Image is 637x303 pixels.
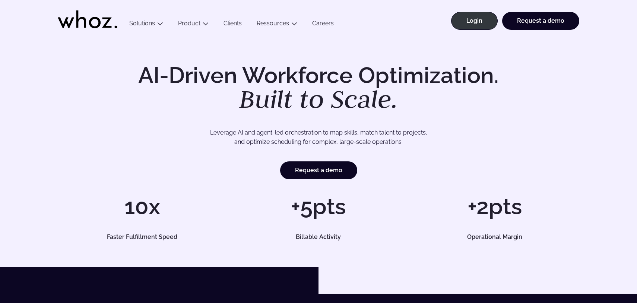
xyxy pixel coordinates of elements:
h1: 10x [58,195,226,218]
a: Product [178,20,200,27]
p: Leverage AI and agent-led orchestration to map skills, match talent to projects, and optimize sch... [84,128,553,147]
h5: Operational Margin [419,234,571,240]
button: Product [171,20,216,30]
h5: Faster Fulfillment Speed [66,234,218,240]
h1: +5pts [234,195,403,218]
h5: Billable Activity [243,234,394,240]
em: Built to Scale. [239,82,398,115]
h1: AI-Driven Workforce Optimization. [128,64,509,112]
a: Clients [216,20,249,30]
iframe: Chatbot [588,254,627,293]
a: Login [451,12,498,30]
a: Request a demo [502,12,579,30]
button: Solutions [122,20,171,30]
a: Careers [305,20,341,30]
a: Request a demo [280,161,357,179]
h1: +2pts [411,195,579,218]
a: Ressources [257,20,289,27]
button: Ressources [249,20,305,30]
